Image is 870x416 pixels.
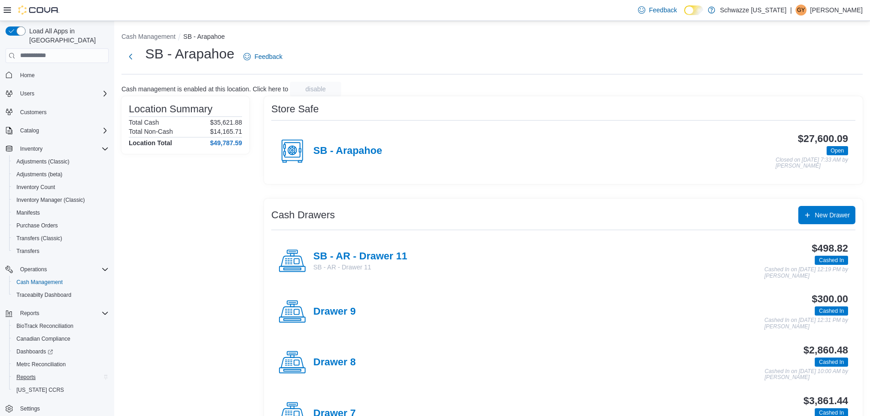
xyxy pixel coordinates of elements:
span: Traceabilty Dashboard [13,290,109,300]
button: Inventory Manager (Classic) [9,194,112,206]
span: [US_STATE] CCRS [16,386,64,394]
span: Transfers (Classic) [13,233,109,244]
span: Reports [16,308,109,319]
button: Metrc Reconciliation [9,358,112,371]
h3: Store Safe [271,104,319,115]
h3: Cash Drawers [271,210,335,221]
span: Operations [20,266,47,273]
button: Inventory [2,142,112,155]
button: Users [2,87,112,100]
a: Canadian Compliance [13,333,74,344]
span: Settings [16,403,109,414]
span: Cashed In [819,256,844,264]
button: Inventory [16,143,46,154]
a: Traceabilty Dashboard [13,290,75,300]
h4: Drawer 9 [313,306,356,318]
a: Manifests [13,207,43,218]
h3: $300.00 [812,294,848,305]
nav: An example of EuiBreadcrumbs [121,32,863,43]
a: Adjustments (Classic) [13,156,73,167]
span: Inventory Count [16,184,55,191]
p: Cashed In on [DATE] 12:31 PM by [PERSON_NAME] [765,317,848,330]
span: Adjustments (Classic) [13,156,109,167]
button: Home [2,68,112,82]
span: Inventory [20,145,42,153]
span: Inventory Count [13,182,109,193]
button: Adjustments (beta) [9,168,112,181]
span: Transfers (Classic) [16,235,62,242]
button: Catalog [16,125,42,136]
span: Reports [16,374,36,381]
button: Traceabilty Dashboard [9,289,112,301]
a: Home [16,70,38,81]
a: Reports [13,372,39,383]
span: Manifests [16,209,40,216]
button: BioTrack Reconciliation [9,320,112,332]
span: GY [797,5,805,16]
span: Canadian Compliance [16,335,70,342]
span: Inventory [16,143,109,154]
span: Open [831,147,844,155]
a: Dashboards [9,345,112,358]
p: | [790,5,792,16]
span: Metrc Reconciliation [16,361,66,368]
a: Cash Management [13,277,66,288]
a: Transfers [13,246,43,257]
button: Adjustments (Classic) [9,155,112,168]
span: Catalog [16,125,109,136]
h1: SB - Arapahoe [145,45,234,63]
a: Feedback [634,1,680,19]
span: Customers [16,106,109,118]
button: Reports [2,307,112,320]
a: Adjustments (beta) [13,169,66,180]
input: Dark Mode [684,5,703,15]
p: Cashed In on [DATE] 12:19 PM by [PERSON_NAME] [765,267,848,279]
span: Reports [13,372,109,383]
button: Next [121,47,140,66]
span: Cashed In [819,358,844,366]
button: Manifests [9,206,112,219]
h4: SB - AR - Drawer 11 [313,251,407,263]
a: Inventory Manager (Classic) [13,195,89,205]
h4: Location Total [129,139,172,147]
h4: Drawer 8 [313,357,356,369]
span: Cashed In [815,306,848,316]
button: Reports [16,308,43,319]
h3: $27,600.09 [798,133,848,144]
span: Dashboards [16,348,53,355]
span: Purchase Orders [13,220,109,231]
span: Canadian Compliance [13,333,109,344]
button: Operations [2,263,112,276]
span: Cash Management [16,279,63,286]
span: Transfers [16,247,39,255]
h3: $498.82 [812,243,848,254]
button: Operations [16,264,51,275]
h6: Total Cash [129,119,159,126]
a: Customers [16,107,50,118]
span: Traceabilty Dashboard [16,291,71,299]
button: [US_STATE] CCRS [9,384,112,396]
span: Home [16,69,109,81]
button: Canadian Compliance [9,332,112,345]
span: Users [16,88,109,99]
span: Home [20,72,35,79]
span: Feedback [254,52,282,61]
h3: Location Summary [129,104,212,115]
span: Cashed In [815,358,848,367]
span: Inventory Manager (Classic) [13,195,109,205]
span: Users [20,90,34,97]
span: BioTrack Reconciliation [16,322,74,330]
p: [PERSON_NAME] [810,5,863,16]
button: Transfers (Classic) [9,232,112,245]
button: Reports [9,371,112,384]
a: Inventory Count [13,182,59,193]
button: Catalog [2,124,112,137]
p: Cash management is enabled at this location. Click here to [121,85,288,93]
button: Purchase Orders [9,219,112,232]
span: Transfers [13,246,109,257]
a: Transfers (Classic) [13,233,66,244]
a: [US_STATE] CCRS [13,384,68,395]
span: BioTrack Reconciliation [13,321,109,332]
span: Cashed In [819,307,844,315]
button: Customers [2,105,112,119]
